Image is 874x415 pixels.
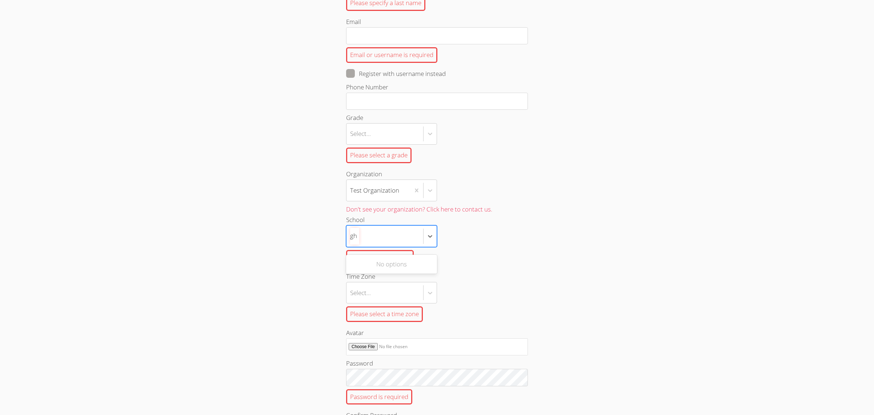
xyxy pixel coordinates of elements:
span: Time Zone [346,272,375,281]
div: Email or username is required [346,47,437,63]
span: Organization [346,170,382,178]
span: School [346,215,365,224]
input: Avatar [346,338,528,355]
div: Test Organization [350,185,399,196]
input: SchoolPlease select a school [350,228,359,245]
span: Email [346,17,361,26]
span: Grade [346,113,363,122]
input: EmailEmail or username is required [346,27,528,44]
span: Password [346,359,373,367]
span: Avatar [346,329,364,337]
input: Phone Number [346,93,528,110]
input: GradeSelect...Please select a grade [350,126,351,142]
input: Time ZoneSelect...Please select a time zone [350,285,351,301]
input: PasswordPassword is required [346,369,528,386]
div: No options [346,256,437,273]
div: Please select a school [346,250,414,266]
a: Don't see your organization? Click here to contact us. [346,205,492,213]
div: Select... [350,287,371,298]
div: Select... [350,129,371,139]
label: Register with username instead [346,69,446,78]
div: Please select a grade [346,148,412,163]
div: Please select a time zone [346,306,423,322]
span: Phone Number [346,83,388,91]
div: Password is required [346,389,412,405]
